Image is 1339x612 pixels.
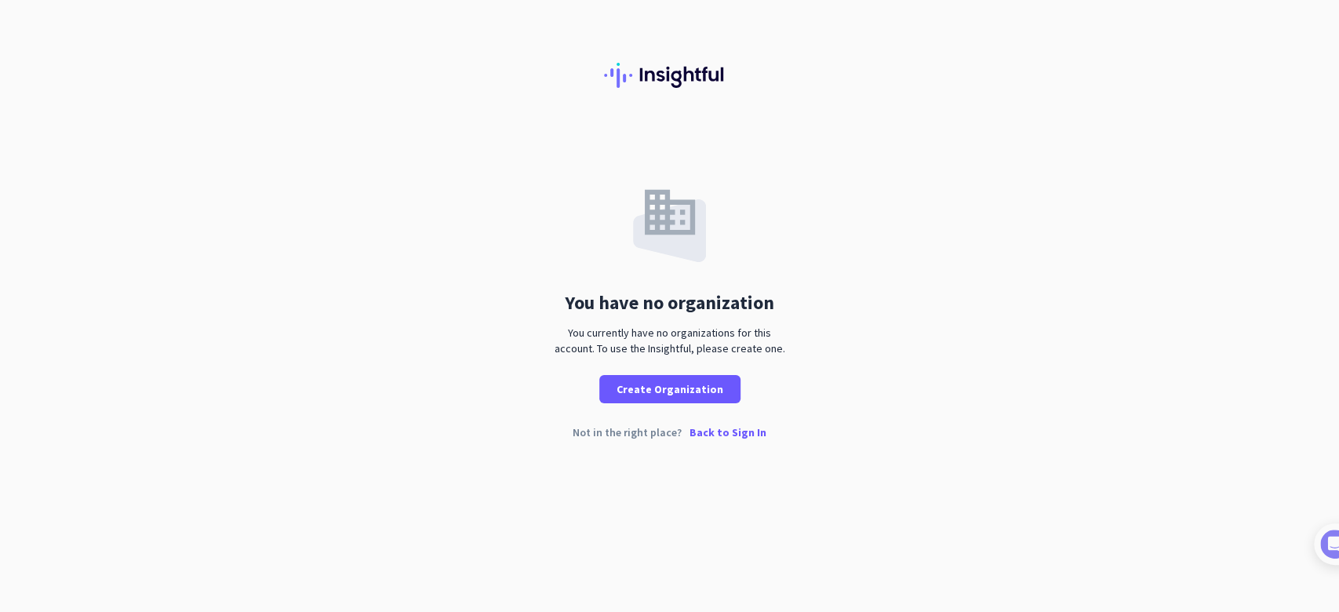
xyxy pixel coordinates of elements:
div: You currently have no organizations for this account. To use the Insightful, please create one. [548,325,791,356]
span: Create Organization [617,381,723,397]
img: Insightful [604,63,736,88]
div: You have no organization [565,293,774,312]
p: Back to Sign In [690,427,766,438]
button: Create Organization [599,375,740,403]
